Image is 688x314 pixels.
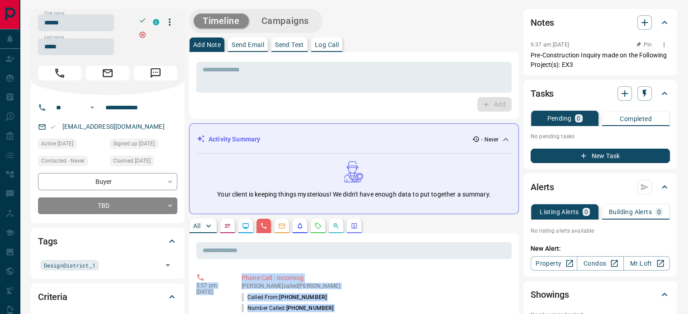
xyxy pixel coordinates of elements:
[584,209,588,215] p: 0
[332,222,340,230] svg: Opportunities
[657,209,661,215] p: 0
[44,261,95,270] span: DesignDistrict_1
[194,14,249,28] button: Timeline
[531,130,670,143] p: No pending tasks
[41,156,85,165] span: Contacted - Never
[260,222,267,230] svg: Calls
[531,42,569,48] p: 9:37 am [DATE]
[217,190,490,199] p: Your client is keeping things mysterious! We didn't have enough data to put together a summary.
[193,42,221,48] p: Add Note
[481,136,498,144] p: - Never
[113,139,155,148] span: Signed up [DATE]
[623,256,670,271] a: Mr.Loft
[44,10,64,16] label: First name
[110,156,177,169] div: Wed Feb 12 2020
[531,51,670,70] p: Pre-Construction Inquiry made on the Following Project(s): EX3
[62,123,165,130] a: [EMAIL_ADDRESS][DOMAIN_NAME]
[224,222,231,230] svg: Notes
[531,176,670,198] div: Alerts
[87,102,98,113] button: Open
[620,116,652,122] p: Completed
[86,66,129,80] span: Email
[197,131,511,148] div: Activity Summary- Never
[38,197,177,214] div: TBD
[577,115,580,122] p: 0
[540,209,579,215] p: Listing Alerts
[531,15,554,30] h2: Notes
[232,42,264,48] p: Send Email
[531,284,670,305] div: Showings
[631,41,657,49] button: Pin
[196,289,228,295] p: [DATE]
[531,256,577,271] a: Property
[161,259,174,272] button: Open
[134,66,177,80] span: Message
[531,83,670,104] div: Tasks
[113,156,151,165] span: Claimed [DATE]
[351,222,358,230] svg: Agent Actions
[209,135,260,144] p: Activity Summary
[531,149,670,163] button: New Task
[38,230,177,252] div: Tags
[577,256,623,271] a: Condos
[38,173,177,190] div: Buyer
[242,293,327,301] p: Called From:
[38,290,67,304] h2: Criteria
[38,234,57,248] h2: Tags
[531,180,554,194] h2: Alerts
[314,222,322,230] svg: Requests
[38,139,105,151] div: Sun Feb 27 2022
[531,12,670,33] div: Notes
[296,222,304,230] svg: Listing Alerts
[531,86,554,101] h2: Tasks
[242,304,333,312] p: Number Called:
[242,273,508,283] p: Phone Call - Incoming
[38,286,177,308] div: Criteria
[242,283,508,289] p: [PERSON_NAME] called [PERSON_NAME]
[44,34,64,40] label: Last name
[193,223,200,229] p: All
[609,209,652,215] p: Building Alerts
[153,19,159,25] div: condos.ca
[531,287,569,302] h2: Showings
[315,42,339,48] p: Log Call
[275,42,304,48] p: Send Text
[531,244,670,253] p: New Alert:
[110,139,177,151] div: Wed Feb 12 2020
[286,305,334,311] span: [PHONE_NUMBER]
[50,124,56,130] svg: Email Valid
[279,294,327,300] span: [PHONE_NUMBER]
[531,227,670,235] p: No listing alerts available
[252,14,318,28] button: Campaigns
[38,66,81,80] span: Call
[278,222,285,230] svg: Emails
[41,139,73,148] span: Active [DATE]
[242,222,249,230] svg: Lead Browsing Activity
[196,282,228,289] p: 5:57 pm
[547,115,571,122] p: Pending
